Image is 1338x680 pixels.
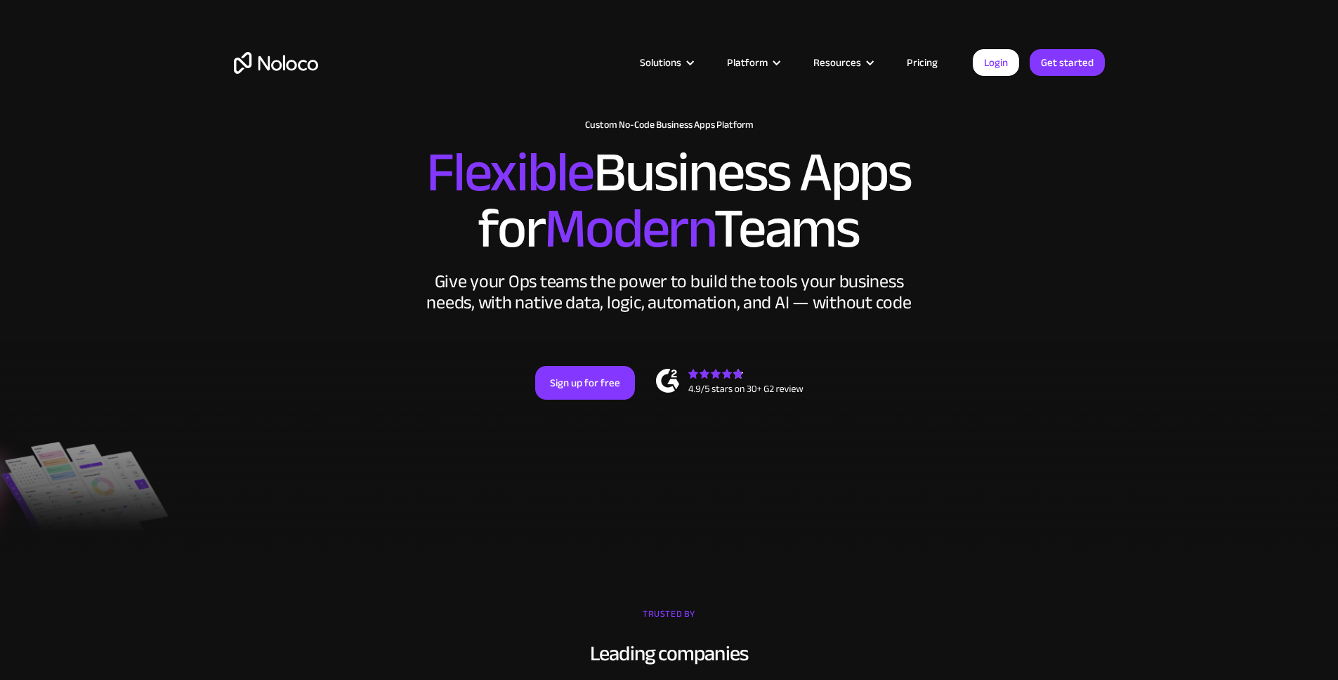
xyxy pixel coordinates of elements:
div: Resources [813,53,861,72]
a: Login [973,49,1019,76]
a: home [234,52,318,74]
div: Platform [709,53,796,72]
div: Solutions [622,53,709,72]
div: Resources [796,53,889,72]
a: Get started [1030,49,1105,76]
a: Sign up for free [535,366,635,400]
div: Solutions [640,53,681,72]
div: Platform [727,53,768,72]
span: Flexible [426,120,593,225]
a: Pricing [889,53,955,72]
span: Modern [544,176,714,281]
div: Give your Ops teams the power to build the tools your business needs, with native data, logic, au... [424,271,915,313]
h2: Business Apps for Teams [234,145,1105,257]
